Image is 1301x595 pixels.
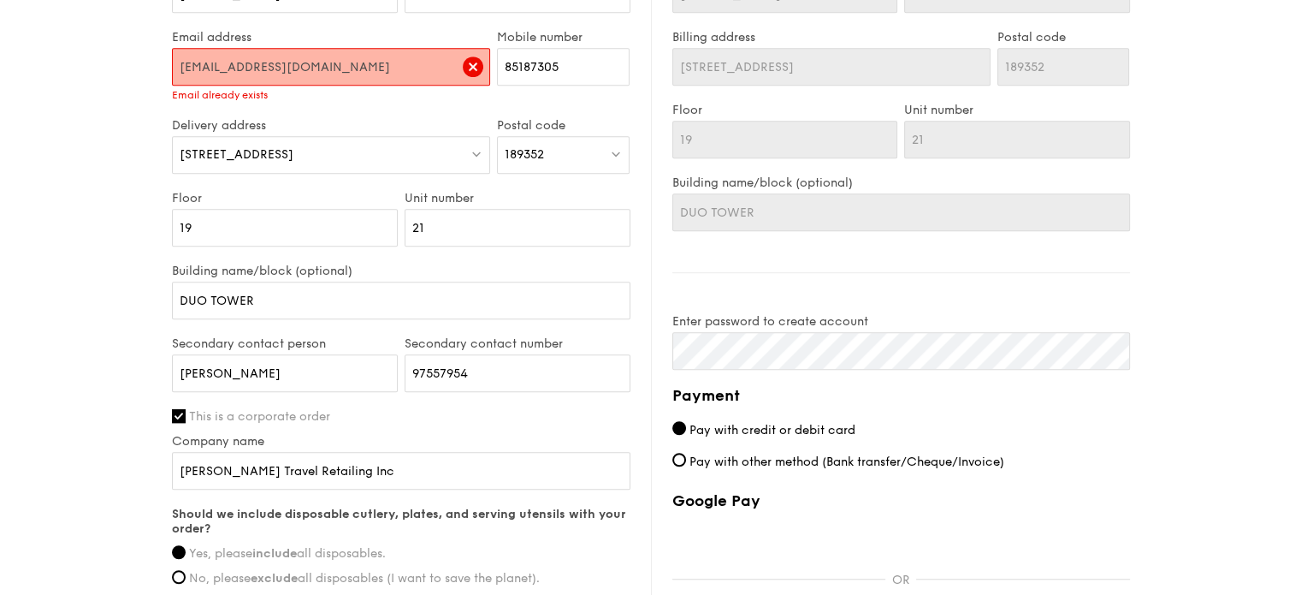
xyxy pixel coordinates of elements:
[904,103,1130,117] label: Unit number
[610,147,622,160] img: icon-dropdown.fa26e9f9.svg
[172,409,186,423] input: This is a corporate order
[497,118,630,133] label: Postal code
[172,118,491,133] label: Delivery address
[405,191,630,205] label: Unit number
[189,546,386,561] span: Yes, please all disposables.
[172,507,626,536] strong: Should we include disposable cutlery, plates, and serving utensils with your order?
[251,571,298,586] strong: exclude
[180,147,293,162] span: [STREET_ADDRESS]
[172,30,491,45] label: Email address
[672,453,686,467] input: Pay with other method (Bank transfer/Cheque/Invoice)
[997,30,1130,45] label: Postal code
[672,176,1130,190] label: Building name/block (optional)
[672,384,1130,408] h4: Payment
[672,103,898,117] label: Floor
[189,409,330,424] span: This is a corporate order
[672,521,1130,558] iframe: Secure payment button frame
[172,89,491,101] div: Email already exists
[885,573,916,587] p: OR
[672,30,991,45] label: Billing address
[470,147,482,160] img: icon-dropdown.fa26e9f9.svg
[689,423,855,437] span: Pay with credit or debit card
[689,455,1004,469] span: Pay with other method (Bank transfer/Cheque/Invoice)
[172,545,186,559] input: Yes, pleaseincludeall disposables.
[405,336,630,351] label: Secondary contact number
[172,570,186,584] input: No, pleaseexcludeall disposables (I want to save the planet).
[463,57,483,77] img: icon-error.62b55002.svg
[172,264,630,278] label: Building name/block (optional)
[672,314,1130,329] label: Enter password to create account
[252,546,297,561] strong: include
[172,336,398,351] label: Secondary contact person
[672,421,686,435] input: Pay with credit or debit card
[497,30,630,45] label: Mobile number
[172,434,630,449] label: Company name
[672,491,1130,510] label: Google Pay
[505,147,544,162] span: 189352
[189,571,540,586] span: No, please all disposables (I want to save the planet).
[172,191,398,205] label: Floor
